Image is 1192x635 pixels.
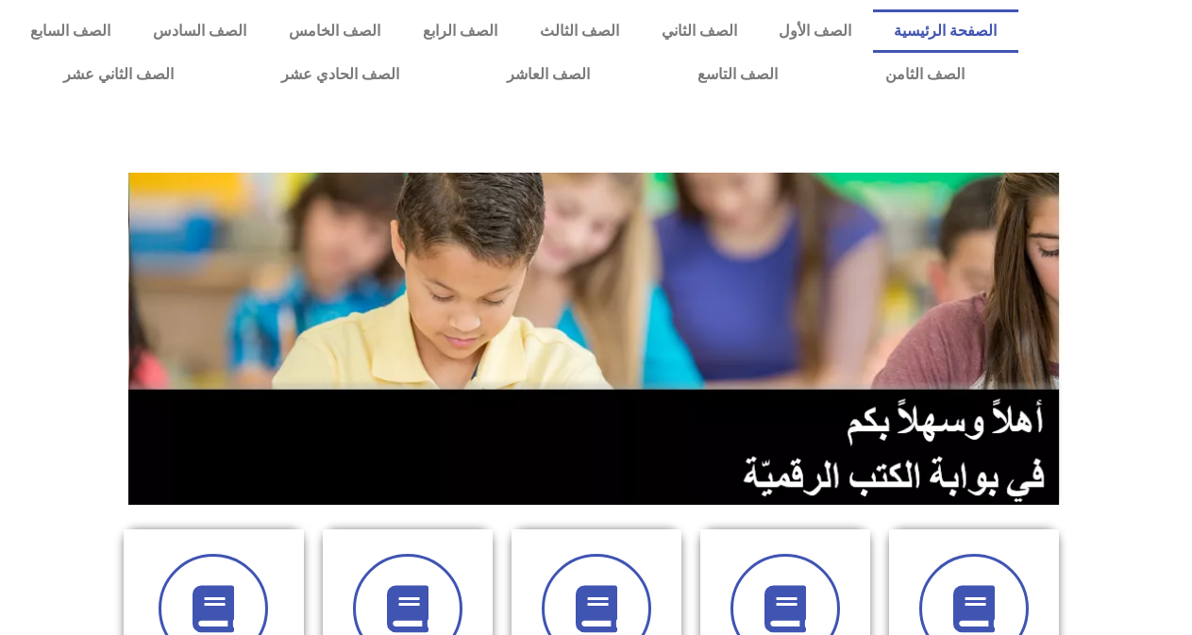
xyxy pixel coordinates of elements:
a: الصف السادس [132,9,268,53]
a: الصفحة الرئيسية [873,9,1018,53]
a: الصف الأول [758,9,873,53]
a: الصف الثامن [831,53,1018,96]
a: الصف الرابع [402,9,519,53]
a: الصف الثالث [518,9,640,53]
a: الصف السابع [9,9,132,53]
a: الصف الخامس [268,9,402,53]
a: الصف الثاني عشر [9,53,227,96]
a: الصف العاشر [453,53,644,96]
a: الصف الثاني [640,9,758,53]
a: الصف التاسع [644,53,831,96]
a: الصف الحادي عشر [227,53,453,96]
